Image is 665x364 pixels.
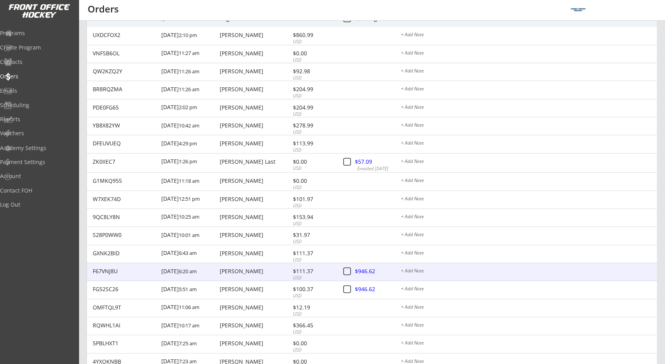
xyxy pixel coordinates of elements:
[357,166,399,172] div: Emailed [DATE]
[293,293,335,299] div: USD
[293,257,335,263] div: USD
[161,173,218,190] div: [DATE]
[401,16,657,21] div: Note
[161,191,218,209] div: [DATE]
[93,178,157,184] div: G1MKQ955
[293,39,335,45] div: USD
[356,16,400,21] div: Owing
[93,87,157,92] div: BR8RQZMA
[93,105,157,110] div: PDE0FG65
[179,140,197,147] font: 4:29 pm
[161,154,218,171] div: [DATE]
[179,68,199,75] font: 11:26 am
[293,286,335,292] div: $100.37
[220,286,291,292] div: [PERSON_NAME]
[401,87,657,93] div: + Add Note
[179,213,199,220] font: 10:25 am
[179,249,197,256] font: 6:43 am
[220,196,291,202] div: [PERSON_NAME]
[179,268,197,275] font: 6:20 am
[179,340,197,347] font: 7:25 am
[220,141,291,146] div: [PERSON_NAME]
[293,75,335,81] div: USD
[293,184,335,191] div: USD
[161,27,218,44] div: [DATE]
[293,269,335,274] div: $111.37
[179,322,199,329] font: 10:17 am
[401,305,657,311] div: + Add Note
[293,329,335,336] div: USD
[355,269,400,274] div: $946.62
[401,69,657,75] div: + Add Note
[179,177,199,184] font: 11:18 am
[293,239,335,245] div: USD
[220,159,291,164] div: [PERSON_NAME] Last
[293,178,335,184] div: $0.00
[401,196,657,203] div: + Add Note
[93,32,157,38] div: UXDCFOX2
[179,158,197,165] font: 1:26 pm
[401,32,657,39] div: + Add Note
[220,214,291,220] div: [PERSON_NAME]
[293,51,335,56] div: $0.00
[179,104,197,111] font: 2:02 pm
[293,69,335,74] div: $92.98
[293,347,335,353] div: USD
[401,341,657,347] div: + Add Note
[161,227,218,244] div: [DATE]
[220,232,291,238] div: [PERSON_NAME]
[293,87,335,92] div: $204.99
[93,214,157,220] div: 9QC8LY8N
[161,317,218,335] div: [DATE]
[293,341,335,346] div: $0.00
[161,335,218,353] div: [DATE]
[161,299,218,317] div: [DATE]
[220,251,291,256] div: [PERSON_NAME]
[161,99,218,117] div: [DATE]
[401,286,657,293] div: + Add Note
[93,305,157,310] div: OMFTQL9T
[401,323,657,329] div: + Add Note
[93,269,157,274] div: F67VNJ8U
[93,16,156,21] div: Reference #
[293,93,335,99] div: USD
[220,123,291,128] div: [PERSON_NAME]
[355,286,400,292] div: $946.62
[401,251,657,257] div: + Add Note
[220,323,291,328] div: [PERSON_NAME]
[93,51,157,56] div: VNFSB6OL
[293,214,335,220] div: $153.94
[293,232,335,238] div: $31.97
[93,341,157,346] div: 5PBLHXT1
[93,141,157,146] div: DFEUVUEQ
[293,251,335,256] div: $111.37
[161,63,218,81] div: [DATE]
[93,196,157,202] div: W7XEK74D
[401,214,657,221] div: + Add Note
[293,57,335,64] div: USD
[293,203,335,209] div: USD
[293,165,335,172] div: USD
[293,32,335,38] div: $860.99
[293,105,335,110] div: $204.99
[179,195,200,202] font: 12:51 pm
[93,123,157,128] div: YB8X82YW
[161,81,218,99] div: [DATE]
[179,86,199,93] font: 11:26 am
[401,105,657,111] div: + Add Note
[93,251,157,256] div: GXNK2BID
[293,129,335,136] div: USD
[293,16,335,21] div: Paid
[293,147,335,154] div: USD
[293,221,335,227] div: USD
[401,178,657,184] div: + Add Note
[401,123,657,129] div: + Add Note
[293,141,335,146] div: $113.99
[220,32,291,38] div: [PERSON_NAME]
[179,304,199,311] font: 11:06 am
[293,275,335,281] div: USD
[293,323,335,328] div: $366.45
[179,122,199,129] font: 10:42 am
[161,281,218,299] div: [DATE]
[93,232,157,238] div: S28P0WW0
